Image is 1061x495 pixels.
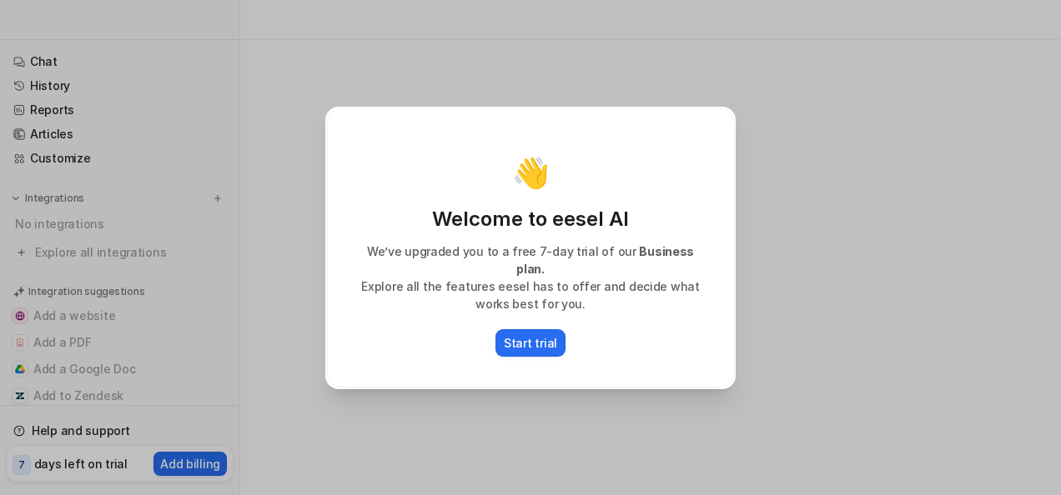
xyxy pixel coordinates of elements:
p: 👋 [512,156,550,189]
p: Explore all the features eesel has to offer and decide what works best for you. [344,277,717,312]
p: Start trial [504,334,557,352]
p: Welcome to eesel AI [344,206,717,232]
button: Start trial [495,329,566,357]
p: We’ve upgraded you to a free 7-day trial of our [344,242,717,277]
